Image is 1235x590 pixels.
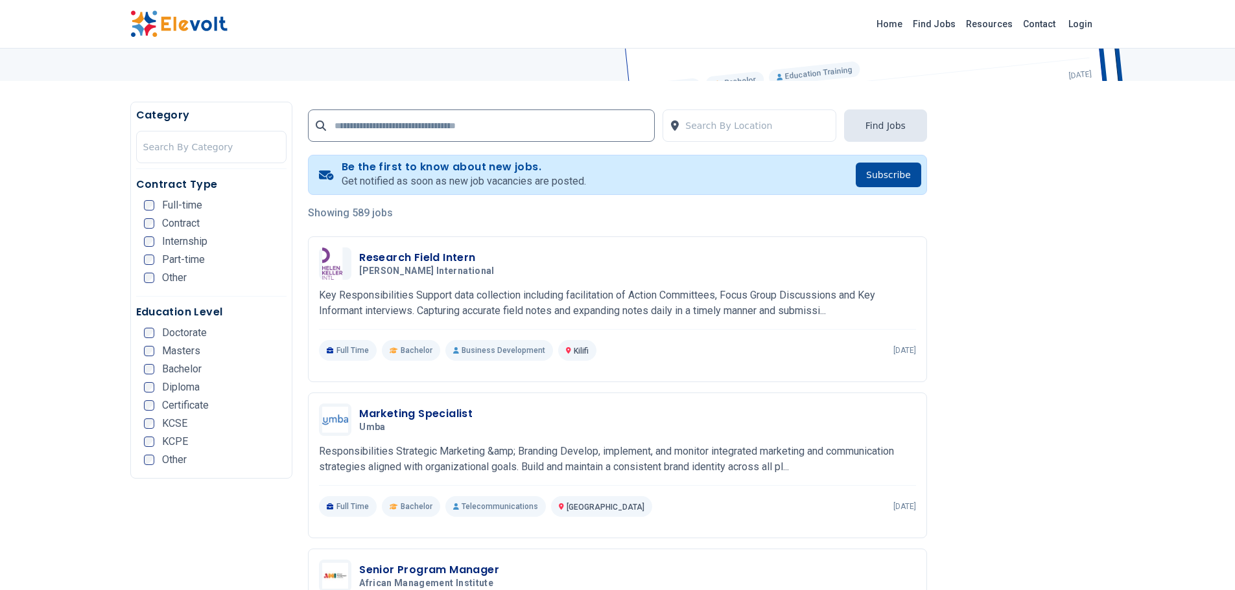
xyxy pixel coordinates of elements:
input: KCPE [144,437,154,447]
button: Find Jobs [844,109,927,142]
button: Subscribe [856,163,921,187]
p: Responsibilities Strategic Marketing &amp; Branding Develop, implement, and monitor integrated ma... [319,444,916,475]
span: Doctorate [162,328,207,338]
span: Other [162,273,187,283]
p: Telecommunications [445,496,546,517]
a: UmbaMarketing SpecialistUmbaResponsibilities Strategic Marketing &amp; Branding Develop, implemen... [319,403,916,517]
h3: Research Field Intern [359,250,499,266]
span: African Management Institute [359,578,493,589]
p: Key Responsibilities Support data collection including facilitation of Action Committees, Focus G... [319,288,916,319]
h5: Category [136,108,287,123]
span: Internship [162,236,207,247]
input: Masters [144,346,154,356]
input: Other [144,273,154,283]
h3: Senior Program Manager [359,562,499,578]
a: Login [1061,11,1100,37]
input: Part-time [144,255,154,265]
p: [DATE] [893,501,916,512]
input: Certificate [144,400,154,411]
span: Diploma [162,382,200,392]
a: Home [871,14,908,34]
input: Doctorate [144,328,154,338]
span: Part-time [162,255,205,265]
input: Diploma [144,382,154,392]
h4: Be the first to know about new jobs. [342,161,586,174]
input: Bachelor [144,364,154,374]
span: Bachelor [401,345,432,356]
p: Full Time [319,496,377,517]
iframe: Advertisement [943,153,1105,542]
span: KCSE [162,418,187,429]
span: Certificate [162,400,209,411]
span: Kilifi [574,346,589,356]
p: Full Time [319,340,377,361]
input: Internship [144,236,154,247]
a: Contact [1018,14,1061,34]
span: [PERSON_NAME] International [359,266,494,277]
span: KCPE [162,437,188,447]
span: [GEOGRAPHIC_DATA] [567,503,644,512]
input: Contract [144,218,154,229]
input: KCSE [144,418,154,429]
a: Find Jobs [908,14,961,34]
h3: Marketing Specialist [359,406,473,422]
input: Full-time [144,200,154,210]
span: Full-time [162,200,202,210]
p: Business Development [445,340,553,361]
img: Umba [322,407,348,433]
h5: Contract Type [136,177,287,192]
p: [DATE] [893,345,916,356]
h5: Education Level [136,304,287,320]
input: Other [144,455,154,465]
span: Bachelor [401,501,432,512]
a: Resources [961,14,1018,34]
span: Masters [162,346,200,356]
span: Other [162,455,187,465]
img: Elevolt [130,10,228,38]
p: Get notified as soon as new job vacancies are posted. [342,174,586,189]
p: Showing 589 jobs [308,205,927,221]
img: Hellen Keller International [322,247,348,279]
iframe: Chat Widget [1170,528,1235,590]
span: Bachelor [162,364,202,374]
a: Hellen Keller InternationalResearch Field Intern[PERSON_NAME] InternationalKey Responsibilities S... [319,247,916,361]
span: Umba [359,422,385,433]
img: African Management Institute [322,563,348,589]
span: Contract [162,218,200,229]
